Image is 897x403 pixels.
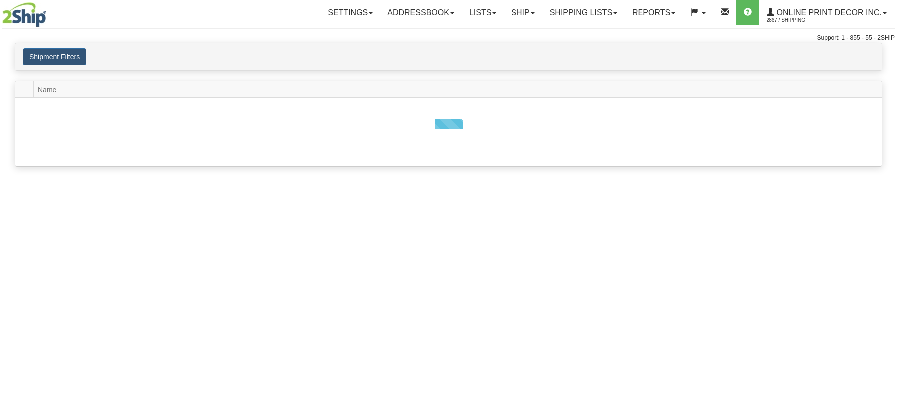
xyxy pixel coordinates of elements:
iframe: chat widget [874,150,896,252]
a: Lists [462,0,504,25]
a: Addressbook [380,0,462,25]
a: Ship [504,0,542,25]
button: Shipment Filters [23,48,86,65]
span: 2867 / Shipping [767,15,841,25]
span: Online Print Decor Inc. [774,8,882,17]
a: Reports [625,0,683,25]
img: logo2867.jpg [2,2,46,27]
a: Settings [320,0,380,25]
a: Online Print Decor Inc. 2867 / Shipping [759,0,894,25]
div: Support: 1 - 855 - 55 - 2SHIP [2,34,895,42]
a: Shipping lists [542,0,625,25]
